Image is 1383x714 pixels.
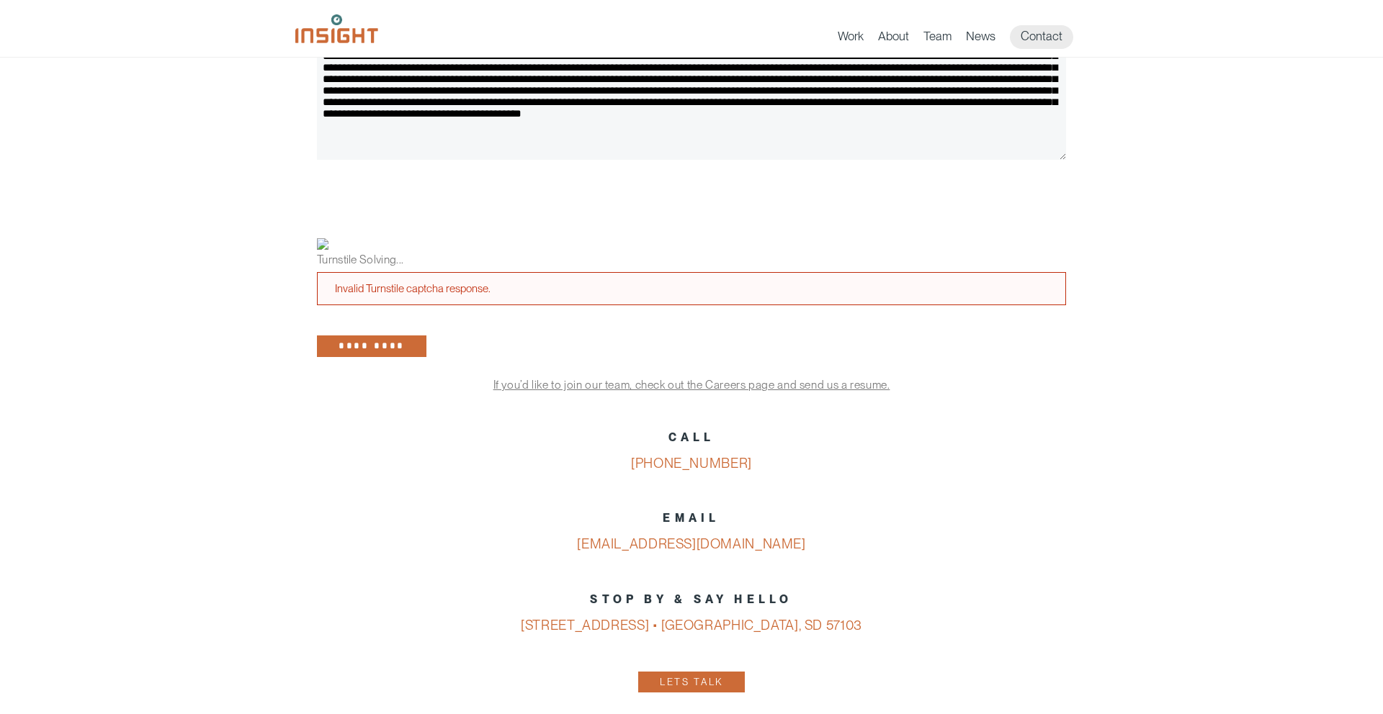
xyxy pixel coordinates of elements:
a: Lets Talk [638,672,745,692]
img: loader.gif [317,238,328,250]
a: About [878,29,909,49]
div: Invalid Turnstile captcha response. [317,272,1066,305]
a: [STREET_ADDRESS] • [GEOGRAPHIC_DATA], SD 57103 [521,617,862,633]
nav: primary navigation menu [838,25,1088,49]
a: Work [838,29,864,49]
a: [PHONE_NUMBER] [631,455,752,471]
strong: CALL [668,430,715,444]
div: Turnstile Solving... [317,253,1066,266]
strong: EMAIL [663,511,720,525]
a: [EMAIL_ADDRESS][DOMAIN_NAME] [577,535,805,552]
a: Team [923,29,952,49]
strong: STOP BY & SAY HELLO [590,592,792,606]
a: Contact [1010,25,1073,49]
a: News [966,29,995,49]
a: If you’d like to join our team, check out the Careers page and send us a resume. [493,378,890,392]
img: Insight Marketing Design [295,14,378,43]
